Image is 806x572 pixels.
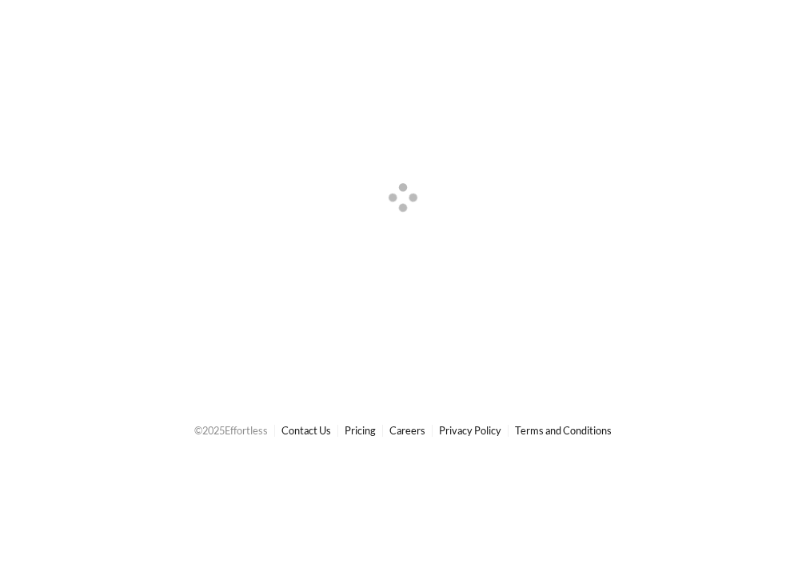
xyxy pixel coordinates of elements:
[389,424,425,437] a: Careers
[194,424,268,437] span: © 2025 Effortless
[345,424,376,437] a: Pricing
[281,424,331,437] a: Contact Us
[439,424,501,437] a: Privacy Policy
[515,424,612,437] a: Terms and Conditions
